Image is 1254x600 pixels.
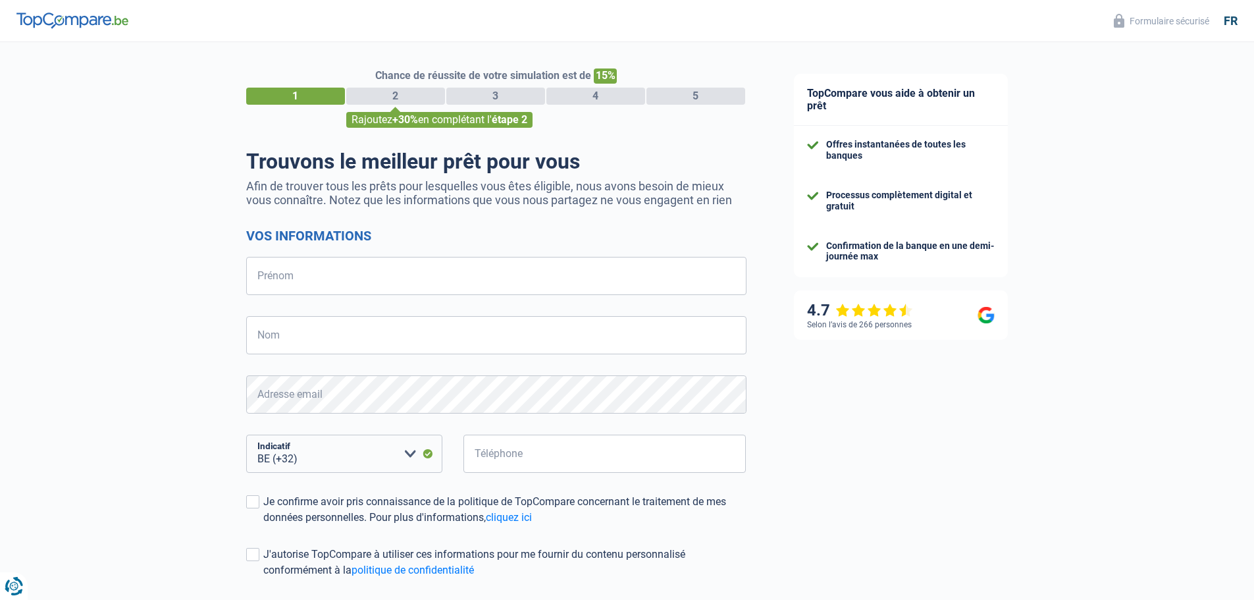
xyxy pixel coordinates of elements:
button: Formulaire sécurisé [1106,10,1217,32]
div: Offres instantanées de toutes les banques [826,139,995,161]
div: 2 [346,88,445,105]
a: politique de confidentialité [352,564,474,576]
div: 4 [546,88,645,105]
h1: Trouvons le meilleur prêt pour vous [246,149,746,174]
div: Confirmation de la banque en une demi-journée max [826,240,995,263]
div: Je confirme avoir pris connaissance de la politique de TopCompare concernant le traitement de mes... [263,494,746,526]
div: Selon l’avis de 266 personnes [807,320,912,329]
img: TopCompare Logo [16,13,128,28]
div: 1 [246,88,345,105]
div: TopCompare vous aide à obtenir un prêt [794,74,1008,126]
span: Chance de réussite de votre simulation est de [375,69,591,82]
span: 15% [594,68,617,84]
div: Rajoutez en complétant l' [346,112,533,128]
h2: Vos informations [246,228,746,244]
span: +30% [392,113,418,126]
div: J'autorise TopCompare à utiliser ces informations pour me fournir du contenu personnalisé conform... [263,547,746,578]
span: étape 2 [492,113,527,126]
div: Processus complètement digital et gratuit [826,190,995,212]
div: 5 [646,88,745,105]
div: 4.7 [807,301,913,320]
a: cliquez ici [486,511,532,524]
input: 401020304 [463,435,746,473]
div: fr [1224,14,1238,28]
p: Afin de trouver tous les prêts pour lesquelles vous êtes éligible, nous avons besoin de mieux vou... [246,179,746,207]
div: 3 [446,88,545,105]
